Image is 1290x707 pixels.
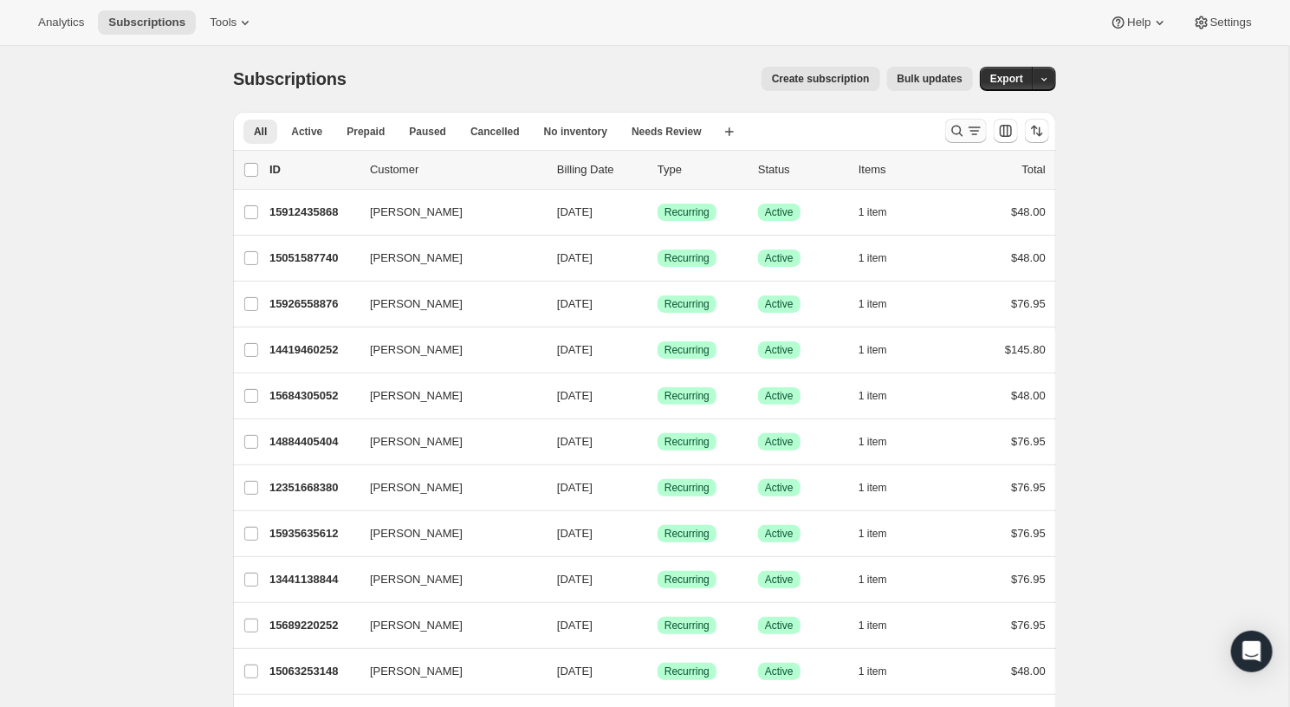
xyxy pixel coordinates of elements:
[370,525,463,542] span: [PERSON_NAME]
[762,67,880,91] button: Create subscription
[1011,573,1046,586] span: $76.95
[199,10,264,35] button: Tools
[360,658,533,685] button: [PERSON_NAME]
[557,389,593,402] span: [DATE]
[994,119,1018,143] button: Customize table column order and visibility
[859,205,887,219] span: 1 item
[370,433,463,451] span: [PERSON_NAME]
[269,568,1046,592] div: 13441138844[PERSON_NAME][DATE]SuccessRecurringSuccessActive1 item$76.95
[269,525,356,542] p: 15935635612
[370,387,463,405] span: [PERSON_NAME]
[1011,619,1046,632] span: $76.95
[269,663,356,680] p: 15063253148
[765,573,794,587] span: Active
[360,612,533,639] button: [PERSON_NAME]
[859,389,887,403] span: 1 item
[360,428,533,456] button: [PERSON_NAME]
[945,119,987,143] button: Search and filter results
[765,251,794,265] span: Active
[765,297,794,311] span: Active
[370,663,463,680] span: [PERSON_NAME]
[980,67,1034,91] button: Export
[664,435,710,449] span: Recurring
[269,387,356,405] p: 15684305052
[859,573,887,587] span: 1 item
[859,619,887,632] span: 1 item
[269,659,1046,684] div: 15063253148[PERSON_NAME][DATE]SuccessRecurringSuccessActive1 item$48.00
[1025,119,1049,143] button: Sort the results
[269,613,1046,638] div: 15689220252[PERSON_NAME][DATE]SuccessRecurringSuccessActive1 item$76.95
[370,479,463,496] span: [PERSON_NAME]
[664,481,710,495] span: Recurring
[269,384,1046,408] div: 15684305052[PERSON_NAME][DATE]SuccessRecurringSuccessActive1 item$48.00
[269,161,356,178] p: ID
[269,433,356,451] p: 14884405404
[557,343,593,356] span: [DATE]
[1011,435,1046,448] span: $76.95
[360,520,533,548] button: [PERSON_NAME]
[360,244,533,272] button: [PERSON_NAME]
[291,125,322,139] span: Active
[859,292,906,316] button: 1 item
[108,16,185,29] span: Subscriptions
[859,384,906,408] button: 1 item
[765,389,794,403] span: Active
[544,125,607,139] span: No inventory
[470,125,520,139] span: Cancelled
[557,297,593,310] span: [DATE]
[98,10,196,35] button: Subscriptions
[370,250,463,267] span: [PERSON_NAME]
[210,16,237,29] span: Tools
[269,571,356,588] p: 13441138844
[859,251,887,265] span: 1 item
[859,297,887,311] span: 1 item
[557,619,593,632] span: [DATE]
[859,430,906,454] button: 1 item
[557,527,593,540] span: [DATE]
[269,479,356,496] p: 12351668380
[859,527,887,541] span: 1 item
[859,568,906,592] button: 1 item
[664,527,710,541] span: Recurring
[1210,16,1252,29] span: Settings
[1011,297,1046,310] span: $76.95
[664,297,710,311] span: Recurring
[664,343,710,357] span: Recurring
[664,251,710,265] span: Recurring
[632,125,702,139] span: Needs Review
[859,200,906,224] button: 1 item
[859,522,906,546] button: 1 item
[269,295,356,313] p: 15926558876
[269,246,1046,270] div: 15051587740[PERSON_NAME][DATE]SuccessRecurringSuccessActive1 item$48.00
[859,343,887,357] span: 1 item
[664,665,710,678] span: Recurring
[772,72,870,86] span: Create subscription
[898,72,963,86] span: Bulk updates
[269,341,356,359] p: 14419460252
[1099,10,1178,35] button: Help
[1183,10,1262,35] button: Settings
[765,619,794,632] span: Active
[557,435,593,448] span: [DATE]
[360,290,533,318] button: [PERSON_NAME]
[557,481,593,494] span: [DATE]
[1011,251,1046,264] span: $48.00
[269,200,1046,224] div: 15912435868[PERSON_NAME][DATE]SuccessRecurringSuccessActive1 item$48.00
[557,205,593,218] span: [DATE]
[269,522,1046,546] div: 15935635612[PERSON_NAME][DATE]SuccessRecurringSuccessActive1 item$76.95
[360,336,533,364] button: [PERSON_NAME]
[1011,205,1046,218] span: $48.00
[1011,527,1046,540] span: $76.95
[269,430,1046,454] div: 14884405404[PERSON_NAME][DATE]SuccessRecurringSuccessActive1 item$76.95
[409,125,446,139] span: Paused
[254,125,267,139] span: All
[664,389,710,403] span: Recurring
[269,161,1046,178] div: IDCustomerBilling DateTypeStatusItemsTotal
[859,338,906,362] button: 1 item
[765,527,794,541] span: Active
[269,476,1046,500] div: 12351668380[PERSON_NAME][DATE]SuccessRecurringSuccessActive1 item$76.95
[658,161,744,178] div: Type
[370,204,463,221] span: [PERSON_NAME]
[233,69,347,88] span: Subscriptions
[1127,16,1151,29] span: Help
